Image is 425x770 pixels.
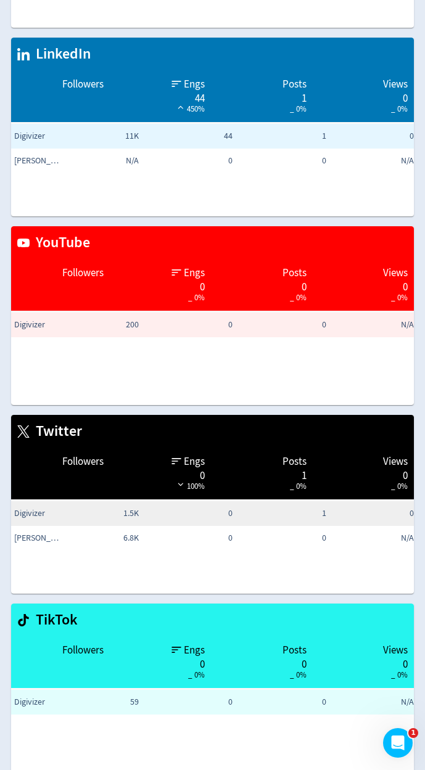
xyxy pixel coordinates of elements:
td: 0 [142,690,236,715]
span: 1 [408,728,418,738]
span: Digivizer [14,507,64,520]
span: Views [383,77,408,92]
span: Views [383,643,408,658]
span: Posts [283,454,307,469]
div: 1 [217,469,306,478]
span: Emma Lo Russo [14,532,64,544]
td: 0 [236,526,329,551]
img: positive-performance-white.svg [175,102,187,112]
td: 0 [236,313,329,337]
td: N/A [329,149,423,173]
iframe: Intercom live chat [383,728,413,758]
span: Posts [283,643,307,658]
span: Views [383,266,408,281]
span: _ 0% [188,292,205,303]
td: 6.8K [48,526,142,551]
span: _ 0% [391,292,408,303]
span: _ 0% [290,104,307,114]
span: Posts [283,77,307,92]
div: 0 [217,657,306,667]
span: _ 0% [290,292,307,303]
span: _ 0% [391,104,408,114]
span: Engs [184,77,205,92]
span: Followers [62,643,104,658]
td: 59 [48,690,142,715]
img: negative-performance-white.svg [175,480,187,489]
span: Emma Lo Russo [14,155,64,167]
span: Digivizer [14,696,64,708]
td: 0 [329,124,423,149]
td: N/A [329,690,423,715]
td: 1 [236,124,329,149]
div: 44 [116,91,205,101]
span: Digivizer [14,130,64,142]
span: _ 0% [391,670,408,680]
td: 1 [236,501,329,526]
span: _ 0% [188,670,205,680]
td: 0 [236,149,329,173]
td: 44 [142,124,236,149]
span: Views [383,454,408,469]
span: _ 0% [391,481,408,491]
td: 0 [329,501,423,526]
table: customized table [11,226,414,405]
span: Followers [62,77,104,92]
span: TikTok [30,610,78,631]
div: 0 [116,469,205,478]
span: Twitter [30,421,82,442]
td: N/A [48,149,142,173]
td: 0 [142,501,236,526]
div: 1 [217,91,306,101]
td: N/A [329,526,423,551]
td: 200 [48,313,142,337]
div: 0 [319,469,408,478]
td: N/A [329,313,423,337]
td: 1.5K [48,501,142,526]
table: customized table [11,38,414,216]
div: 0 [217,280,306,290]
td: 0 [142,313,236,337]
td: 11K [48,124,142,149]
td: 0 [142,149,236,173]
span: Engs [184,454,205,469]
span: YouTube [30,232,90,253]
div: 0 [319,280,408,290]
table: customized table [11,415,414,594]
span: Engs [184,266,205,281]
span: Posts [283,266,307,281]
span: Digivizer [14,319,64,331]
span: LinkedIn [30,44,91,65]
div: 0 [116,657,205,667]
td: 0 [236,690,329,715]
span: 100% [175,481,205,491]
span: _ 0% [290,481,307,491]
span: Followers [62,266,104,281]
span: _ 0% [290,670,307,680]
span: Followers [62,454,104,469]
div: 0 [116,280,205,290]
span: 450% [175,104,205,114]
div: 0 [319,91,408,101]
span: Engs [184,643,205,658]
div: 0 [319,657,408,667]
td: 0 [142,526,236,551]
